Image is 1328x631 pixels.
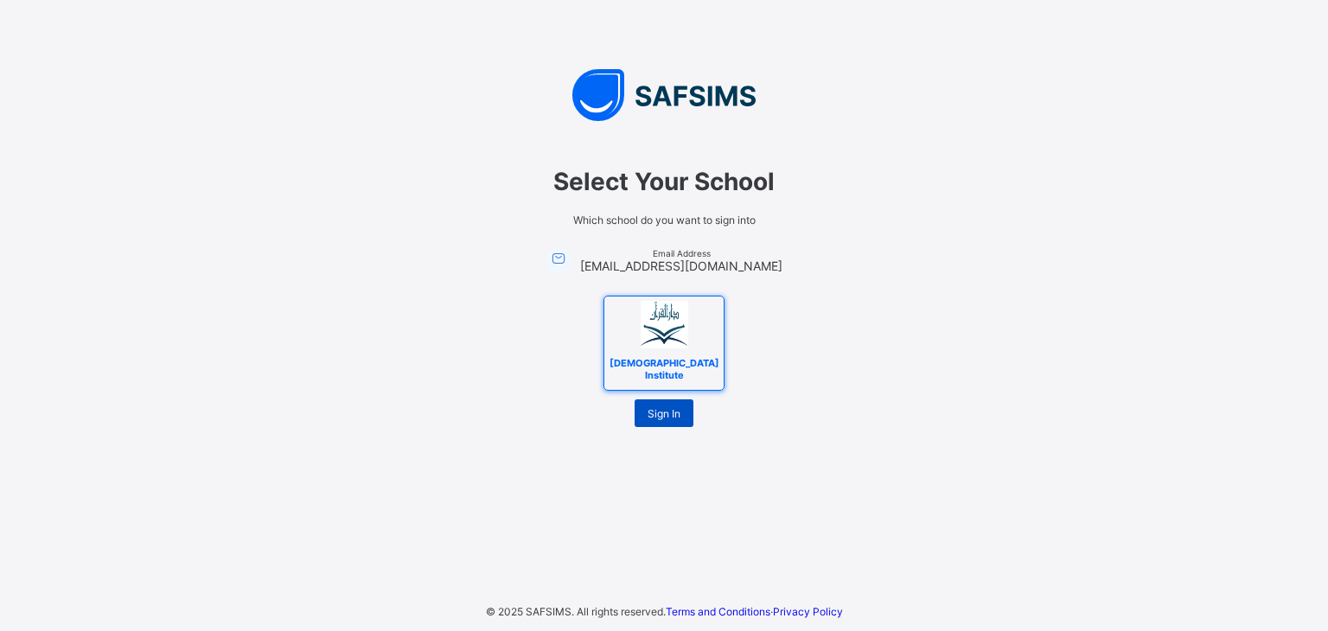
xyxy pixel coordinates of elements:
span: Select Your School [422,167,906,196]
span: Sign In [648,407,680,420]
img: SAFSIMS Logo [405,69,923,121]
span: Email Address [580,248,782,258]
span: © 2025 SAFSIMS. All rights reserved. [486,605,666,618]
span: [DEMOGRAPHIC_DATA] Institute [605,353,724,386]
a: Terms and Conditions [666,605,770,618]
span: · [666,605,843,618]
a: Privacy Policy [773,605,843,618]
img: Darul Quran Institute [641,301,688,348]
span: Which school do you want to sign into [422,214,906,226]
span: [EMAIL_ADDRESS][DOMAIN_NAME] [580,258,782,273]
